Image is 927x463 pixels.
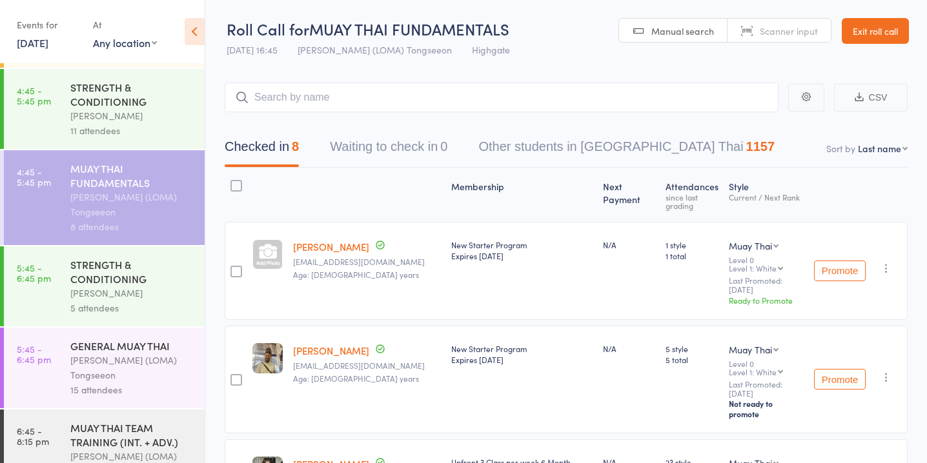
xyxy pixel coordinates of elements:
span: Manual search [651,25,714,37]
div: Not ready to promote [729,399,804,419]
div: STRENGTH & CONDITIONING [70,257,194,286]
div: Expires [DATE] [451,354,593,365]
div: Current / Next Rank [729,193,804,201]
div: MUAY THAI TEAM TRAINING (INT. + ADV.) [70,420,194,449]
div: Membership [446,173,598,216]
div: Muay Thai [729,343,772,356]
span: Age: [DEMOGRAPHIC_DATA] years [293,373,419,384]
a: 5:45 -6:45 pmGENERAL MUAY THAI[PERSON_NAME] (LOMA) Tongseeon15 attendees [4,328,205,408]
a: Exit roll call [842,18,909,44]
input: Search by name [225,83,779,112]
div: New Starter Program [451,343,593,365]
img: image1755162147.png [252,343,283,373]
time: 5:45 - 6:45 pm [17,262,51,283]
div: [PERSON_NAME] (LOMA) Tongseeon [70,190,194,219]
time: 5:45 - 6:45 pm [17,344,51,364]
div: 5 attendees [70,300,194,315]
div: MUAY THAI FUNDAMENTALS [70,161,194,190]
div: 1157 [746,139,775,153]
a: 4:45 -5:45 pmMUAY THAI FUNDAMENTALS[PERSON_NAME] (LOMA) Tongseeon8 attendees [4,150,205,245]
div: N/A [603,343,656,354]
div: GENERAL MUAY THAI [70,339,194,353]
button: Waiting to check in0 [330,133,447,167]
small: Last Promoted: [DATE] [729,380,804,399]
span: 1 total [666,250,718,261]
span: Highgate [472,43,510,56]
div: Level 0 [729,359,804,376]
small: lynndavidgeorge@gmail.com [293,361,441,370]
div: 8 [292,139,299,153]
button: Other students in [GEOGRAPHIC_DATA] Thai1157 [478,133,775,167]
label: Sort by [826,142,855,155]
button: CSV [834,84,908,112]
div: [PERSON_NAME] (LOMA) Tongseeon [70,353,194,382]
div: Events for [17,14,80,35]
button: Promote [814,369,866,389]
span: Scanner input [760,25,818,37]
button: Checked in8 [225,133,299,167]
div: Atten­dances [660,173,724,216]
div: Style [724,173,809,216]
time: 4:45 - 5:45 pm [17,166,51,187]
div: Muay Thai [729,239,772,252]
span: [DATE] 16:45 [227,43,278,56]
a: [PERSON_NAME] [293,240,369,253]
time: 6:45 - 8:15 pm [17,426,49,446]
a: [DATE] [17,35,48,50]
span: [PERSON_NAME] (LOMA) Tongseeon [298,43,452,56]
div: 11 attendees [70,123,194,138]
div: 8 attendees [70,219,194,234]
button: Promote [814,261,866,281]
span: Roll Call for [227,18,309,39]
span: 5 total [666,354,718,365]
span: 1 style [666,239,718,250]
div: since last grading [666,193,718,210]
span: Age: [DEMOGRAPHIC_DATA] years [293,269,419,280]
div: Ready to Promote [729,295,804,306]
div: Expires [DATE] [451,250,593,261]
a: 5:45 -6:45 pmSTRENGTH & CONDITIONING[PERSON_NAME]5 attendees [4,246,205,326]
div: Last name [858,142,901,155]
div: 0 [440,139,447,153]
div: At [93,14,157,35]
div: Next Payment [598,173,661,216]
div: 15 attendees [70,382,194,397]
div: Any location [93,35,157,50]
small: Last Promoted: [DATE] [729,276,804,295]
a: [PERSON_NAME] [293,344,369,357]
a: 4:45 -5:45 pmSTRENGTH & CONDITIONING[PERSON_NAME]11 attendees [4,69,205,149]
div: STRENGTH & CONDITIONING [70,80,194,108]
small: sushmitach16@gmail.com [293,257,441,266]
span: 5 style [666,343,718,354]
time: 4:45 - 5:45 pm [17,85,51,106]
div: Level 0 [729,255,804,272]
span: MUAY THAI FUNDAMENTALS [309,18,509,39]
div: New Starter Program [451,239,593,261]
div: Level 1: White [729,264,777,272]
div: [PERSON_NAME] [70,108,194,123]
div: [PERSON_NAME] [70,286,194,300]
div: N/A [603,239,656,250]
div: Level 1: White [729,368,777,376]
